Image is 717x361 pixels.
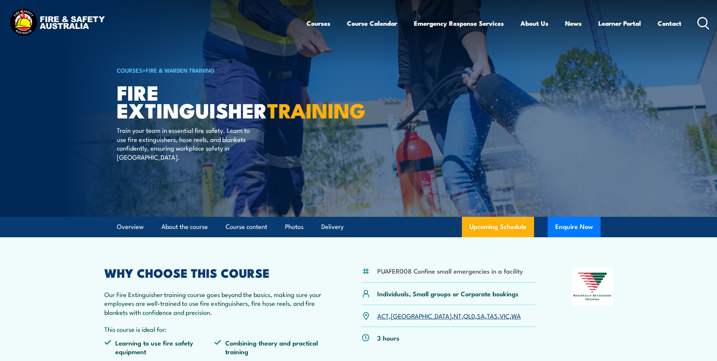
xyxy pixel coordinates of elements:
a: ACT [377,311,389,320]
p: 3 hours [377,333,400,342]
a: Course content [226,217,267,237]
a: Fire & Warden Training [146,66,215,74]
h1: Fire Extinguisher [117,83,304,118]
a: Course Calendar [347,13,397,33]
h2: WHY CHOOSE THIS COURSE [104,267,325,278]
a: About the course [161,217,208,237]
a: VIC [500,311,509,320]
a: Learner Portal [598,13,641,33]
a: SA [477,311,485,320]
a: WA [511,311,521,320]
img: Nationally Recognised Training logo. [572,267,613,306]
a: Delivery [321,217,344,237]
strong: TRAINING [267,94,365,125]
a: COURSES [117,66,142,74]
button: Enquire Now [548,217,601,237]
a: Emergency Response Services [414,13,504,33]
p: Train your team in essential fire safety. Learn to use fire extinguishers, hose reels, and blanke... [117,126,255,161]
a: NT [454,311,461,320]
a: TAS [487,311,498,320]
p: Individuals, Small groups or Corporate bookings [377,289,519,298]
h6: > [117,65,304,75]
li: Combining theory and practical training [214,338,325,356]
li: PUAFER008 Confine small emergencies in a facility [377,266,523,275]
p: This course is ideal for: [104,325,325,333]
p: Our Fire Extinguisher training course goes beyond the basics, making sure your employees are well... [104,290,325,316]
a: Upcoming Schedule [462,217,534,237]
a: About Us [520,13,548,33]
a: Courses [307,13,330,33]
p: , , , , , , , [377,311,521,320]
a: Photos [285,217,304,237]
li: Learning to use fire safety equipment [104,338,215,356]
a: QLD [463,311,475,320]
a: Contact [658,13,681,33]
a: News [565,13,582,33]
a: Overview [117,217,144,237]
a: [GEOGRAPHIC_DATA] [391,311,452,320]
